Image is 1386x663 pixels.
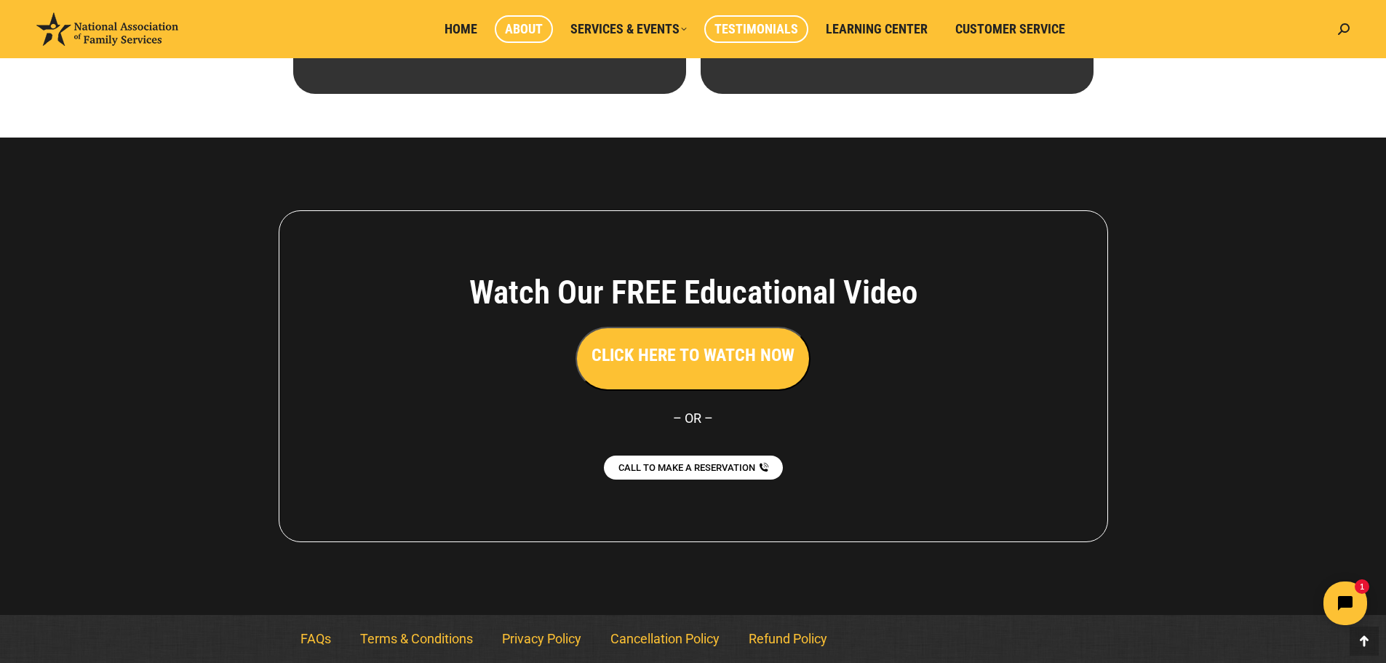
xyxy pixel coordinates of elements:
[618,463,755,472] span: CALL TO MAKE A RESERVATION
[826,21,928,37] span: Learning Center
[734,622,842,656] a: Refund Policy
[434,15,487,43] a: Home
[1129,569,1379,638] iframe: Tidio Chat
[673,410,713,426] span: – OR –
[487,622,596,656] a: Privacy Policy
[575,327,811,391] button: CLICK HERE TO WATCH NOW
[816,15,938,43] a: Learning Center
[592,343,794,368] h3: CLICK HERE TO WATCH NOW
[445,21,477,37] span: Home
[945,15,1075,43] a: Customer Service
[36,12,178,46] img: National Association of Family Services
[346,622,487,656] a: Terms & Conditions
[604,456,783,480] a: CALL TO MAKE A RESERVATION
[575,349,811,364] a: CLICK HERE TO WATCH NOW
[596,622,734,656] a: Cancellation Policy
[389,273,998,312] h4: Watch Our FREE Educational Video
[505,21,543,37] span: About
[286,622,1101,656] nav: Menu
[495,15,553,43] a: About
[704,15,808,43] a: Testimonials
[955,21,1065,37] span: Customer Service
[286,622,346,656] a: FAQs
[570,21,687,37] span: Services & Events
[714,21,798,37] span: Testimonials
